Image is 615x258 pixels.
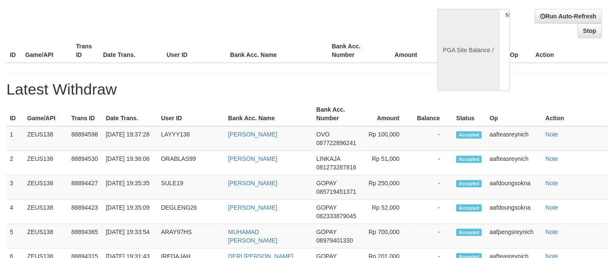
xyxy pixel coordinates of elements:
td: Rp 100,000 [365,126,413,151]
a: [PERSON_NAME] [228,155,278,162]
span: Accepted [456,205,482,212]
td: 88894365 [68,224,103,249]
span: Accepted [456,180,482,187]
td: 3 [6,175,24,200]
a: Run Auto-Refresh [535,9,602,24]
th: Action [542,102,609,126]
td: - [413,200,453,224]
td: ZEUS138 [24,224,68,249]
a: Note [546,228,559,235]
span: GOPAY [316,204,337,211]
th: Game/API [22,39,73,63]
td: DEGLENG26 [158,200,225,224]
a: MUHAMAD [PERSON_NAME] [228,228,278,244]
td: [DATE] 19:35:09 [103,200,158,224]
th: Amount [379,39,430,63]
td: aafteasreynich [487,151,543,175]
td: ZEUS138 [24,151,68,175]
td: ZEUS138 [24,175,68,200]
th: ID [6,39,22,63]
span: GOPAY [316,228,337,235]
span: 082333879045 [316,213,356,219]
td: 88894427 [68,175,103,200]
span: Accepted [456,156,482,163]
td: Rp 250,000 [365,175,413,200]
span: GOPAY [316,180,337,187]
td: aafdoungsokna [487,175,543,200]
th: Bank Acc. Name [227,39,328,63]
td: Rp 700,000 [365,224,413,249]
td: 4 [6,200,24,224]
a: Note [546,131,559,138]
th: Trans ID [68,102,103,126]
a: Note [546,204,559,211]
td: - [413,175,453,200]
td: [DATE] 19:33:54 [103,224,158,249]
td: ORABLAS99 [158,151,225,175]
td: ZEUS138 [24,126,68,151]
a: Note [546,180,559,187]
th: User ID [163,39,227,63]
td: LAYYY138 [158,126,225,151]
td: 5 [6,224,24,249]
span: 085719451371 [316,188,356,195]
span: 081273287816 [316,164,356,171]
a: [PERSON_NAME] [228,204,278,211]
a: [PERSON_NAME] [228,180,278,187]
span: Accepted [456,229,482,236]
th: Op [487,102,543,126]
td: [DATE] 19:36:06 [103,151,158,175]
th: Bank Acc. Number [328,39,379,63]
span: 087722896241 [316,139,356,146]
th: Balance [413,102,453,126]
a: Note [546,155,559,162]
td: [DATE] 19:35:35 [103,175,158,200]
td: ARAY97HS [158,224,225,249]
td: 88894530 [68,151,103,175]
th: Bank Acc. Name [225,102,313,126]
th: Balance [430,39,477,63]
td: Rp 52,000 [365,200,413,224]
span: LINKAJA [316,155,340,162]
td: Rp 51,000 [365,151,413,175]
td: - [413,151,453,175]
th: Game/API [24,102,68,126]
td: 1 [6,126,24,151]
th: ID [6,102,24,126]
th: User ID [158,102,225,126]
th: Status [453,102,486,126]
td: SULE19 [158,175,225,200]
span: OVO [316,131,330,138]
th: Op [507,39,532,63]
th: Date Trans. [103,102,158,126]
td: 88894598 [68,126,103,151]
th: Date Trans. [100,39,163,63]
a: Stop [578,24,602,38]
span: 08979401330 [316,237,353,244]
span: Accepted [456,131,482,139]
td: aafteasreynich [487,126,543,151]
th: Action [532,39,609,63]
td: ZEUS138 [24,200,68,224]
th: Bank Acc. Number [313,102,365,126]
td: - [413,224,453,249]
td: [DATE] 19:37:28 [103,126,158,151]
a: [PERSON_NAME] [228,131,278,138]
td: - [413,126,453,151]
td: 88894423 [68,200,103,224]
th: Amount [365,102,413,126]
h1: Latest Withdraw [6,81,609,98]
td: 2 [6,151,24,175]
th: Trans ID [73,39,100,63]
td: aafdoungsokna [487,200,543,224]
div: PGA Site Balance / [438,9,499,91]
td: aafpengsreynich [487,224,543,249]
